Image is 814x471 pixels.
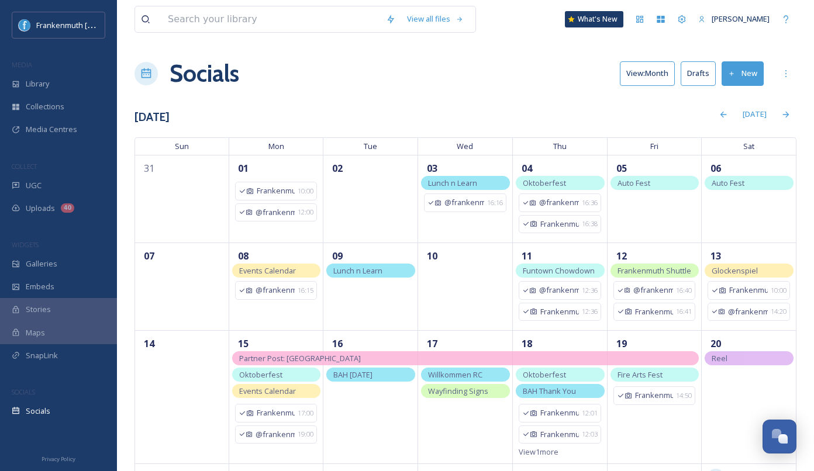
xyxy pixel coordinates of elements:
[771,307,787,317] span: 14:20
[19,19,30,31] img: Social%20Media%20PFP%202025.jpg
[519,446,558,457] span: View 1 more
[540,306,579,317] span: Frankenmuth
[12,60,32,69] span: MEDIA
[540,219,579,230] span: Frankenmuth
[141,248,157,264] span: 07
[424,160,440,176] span: 03
[712,178,744,188] span: Auto Fest
[26,281,54,292] span: Embeds
[239,265,296,276] span: Events Calendar
[676,307,692,317] span: 16:41
[618,369,663,380] span: Fire Arts Fest
[523,386,576,396] span: BAH Thank You
[235,335,251,352] span: 15
[618,178,650,188] span: Auto Fest
[513,137,608,155] span: Thu
[620,61,675,85] button: View:Month
[170,56,239,91] a: Socials
[12,162,37,171] span: COLLECT
[26,304,51,315] span: Stories
[428,386,488,396] span: Wayfinding Signs
[256,285,295,296] span: @frankenmuth
[582,307,598,317] span: 12:36
[333,265,382,276] span: Lunch n Learn
[681,61,722,85] a: Drafts
[42,451,75,465] a: Privacy Policy
[633,285,673,296] span: @frankenmuth
[712,13,770,24] span: [PERSON_NAME]
[26,78,49,89] span: Library
[329,335,346,352] span: 16
[141,160,157,176] span: 31
[565,11,623,27] a: What's New
[539,197,579,208] span: @frankenmuth
[323,137,418,155] span: Tue
[401,8,470,30] div: View all files
[763,420,796,453] button: Open Chat
[26,406,50,417] span: Socials
[235,248,251,264] span: 08
[523,369,566,380] span: Oktoberfest
[519,335,535,352] span: 18
[444,197,484,208] span: @frankenmuth
[257,185,295,196] span: Frankenmuth
[12,240,39,249] span: WIDGETS
[134,137,229,155] span: Sun
[329,248,346,264] span: 09
[708,160,724,176] span: 06
[692,8,775,30] a: [PERSON_NAME]
[608,137,702,155] span: Fri
[256,429,295,440] span: @frankenmuth
[61,203,74,213] div: 40
[329,160,346,176] span: 02
[229,137,324,155] span: Mon
[540,407,579,418] span: Frankenmuth
[582,219,598,229] span: 16:38
[239,369,282,380] span: Oktoberfest
[239,386,296,396] span: Events Calendar
[519,160,535,176] span: 04
[162,6,380,32] input: Search your library
[298,286,313,296] span: 16:15
[771,286,787,296] span: 10:00
[333,369,372,380] span: BAH [DATE]
[712,265,758,276] span: Glockenspiel
[36,19,125,30] span: Frankenmuth [US_STATE]
[26,180,42,191] span: UGC
[298,207,313,217] span: 12:00
[487,198,503,208] span: 16:16
[298,186,313,196] span: 10:00
[540,429,579,440] span: Frankenmuth
[728,306,768,317] span: @frankenmuth
[26,124,77,135] span: Media Centres
[681,61,716,85] button: Drafts
[519,248,535,264] span: 11
[523,178,566,188] span: Oktoberfest
[582,408,598,418] span: 12:01
[712,353,727,363] span: Reel
[26,327,45,338] span: Maps
[582,286,598,296] span: 12:36
[12,387,35,396] span: SOCIALS
[539,285,579,296] span: @frankenmuth
[635,306,674,317] span: Frankenmuth
[613,248,630,264] span: 12
[708,335,724,352] span: 20
[582,198,598,208] span: 16:36
[239,353,361,363] span: Partner Post: [GEOGRAPHIC_DATA]
[26,101,64,112] span: Collections
[298,430,313,439] span: 19:00
[298,408,313,418] span: 17:00
[257,407,295,418] span: Frankenmuth
[523,265,595,276] span: Funtown Chowdown
[134,109,170,126] h3: [DATE]
[613,335,630,352] span: 19
[428,369,482,380] span: Willkommen RC
[613,160,630,176] span: 05
[26,350,58,361] span: SnapLink
[722,61,764,85] button: New
[424,335,440,352] span: 17
[235,160,251,176] span: 01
